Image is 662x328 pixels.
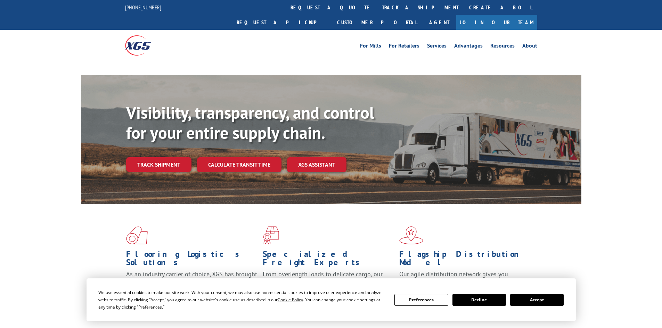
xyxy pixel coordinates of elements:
a: [PHONE_NUMBER] [125,4,161,11]
a: For Retailers [389,43,419,51]
h1: Flooring Logistics Solutions [126,250,258,270]
a: Join Our Team [456,15,537,30]
img: xgs-icon-flagship-distribution-model-red [399,226,423,244]
button: Accept [510,294,564,306]
p: From overlength loads to delicate cargo, our experienced staff knows the best way to move your fr... [263,270,394,301]
img: xgs-icon-total-supply-chain-intelligence-red [126,226,148,244]
span: Preferences [138,304,162,310]
a: About [522,43,537,51]
h1: Specialized Freight Experts [263,250,394,270]
span: Cookie Policy [278,297,303,303]
a: For Mills [360,43,381,51]
button: Preferences [394,294,448,306]
span: As an industry carrier of choice, XGS has brought innovation and dedication to flooring logistics... [126,270,257,295]
a: Advantages [454,43,483,51]
span: Our agile distribution network gives you nationwide inventory management on demand. [399,270,527,286]
a: Services [427,43,447,51]
a: Agent [422,15,456,30]
a: Calculate transit time [197,157,281,172]
a: Resources [490,43,515,51]
a: Request a pickup [231,15,332,30]
b: Visibility, transparency, and control for your entire supply chain. [126,102,374,143]
a: Track shipment [126,157,191,172]
h1: Flagship Distribution Model [399,250,531,270]
a: XGS ASSISTANT [287,157,346,172]
div: We use essential cookies to make our site work. With your consent, we may also use non-essential ... [98,289,386,311]
img: xgs-icon-focused-on-flooring-red [263,226,279,244]
div: Cookie Consent Prompt [87,278,576,321]
button: Decline [452,294,506,306]
a: Customer Portal [332,15,422,30]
